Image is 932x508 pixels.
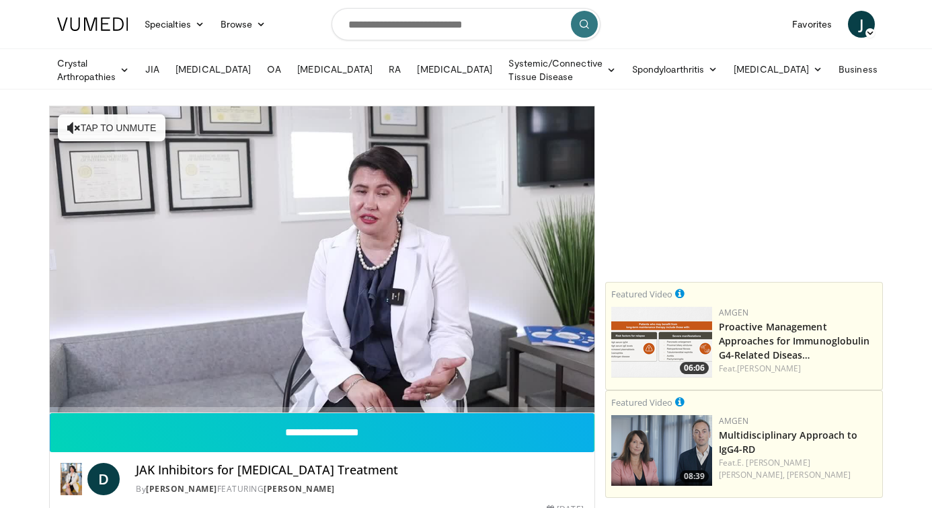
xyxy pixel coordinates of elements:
a: [PERSON_NAME] [264,483,335,495]
div: Feat. [719,457,877,481]
a: J [848,11,875,38]
a: Favorites [784,11,840,38]
a: [MEDICAL_DATA] [289,56,381,83]
a: Amgen [719,415,749,427]
img: VuMedi Logo [57,17,128,31]
small: Featured Video [611,288,672,300]
a: [PERSON_NAME] [146,483,217,495]
a: [MEDICAL_DATA] [167,56,259,83]
a: Browse [212,11,274,38]
a: Multidisciplinary Approach to IgG4-RD [719,429,858,456]
div: Feat. [719,363,877,375]
a: [PERSON_NAME] [787,469,851,480]
a: [PERSON_NAME] [737,363,801,374]
a: JIA [137,56,167,83]
a: Spondyloarthritis [624,56,726,83]
small: Featured Video [611,396,672,408]
a: Business [830,56,899,83]
img: Dr. Diana Girnita [61,463,82,495]
a: Amgen [719,307,749,318]
video-js: Video Player [50,106,594,413]
iframe: Advertisement [643,106,845,274]
img: b07e8bac-fd62-4609-bac4-e65b7a485b7c.png.150x105_q85_crop-smart_upscale.png [611,307,712,377]
a: E. [PERSON_NAME] [PERSON_NAME], [719,457,810,480]
span: 08:39 [680,470,709,482]
button: Tap to unmute [58,114,165,141]
a: Systemic/Connective Tissue Disease [500,57,623,83]
a: RA [381,56,409,83]
a: 06:06 [611,307,712,377]
a: [MEDICAL_DATA] [726,56,830,83]
a: Proactive Management Approaches for Immunoglobulin G4-Related Diseas… [719,320,870,361]
a: [MEDICAL_DATA] [409,56,500,83]
h4: JAK Inhibitors for [MEDICAL_DATA] Treatment [136,463,584,478]
div: By FEATURING [136,483,584,495]
img: 04ce378e-5681-464e-a54a-15375da35326.png.150x105_q85_crop-smart_upscale.png [611,415,712,486]
a: 08:39 [611,415,712,486]
a: Specialties [137,11,212,38]
a: Crystal Arthropathies [49,57,137,83]
input: Search topics, interventions [332,8,600,40]
a: D [87,463,120,495]
a: OA [259,56,289,83]
span: 06:06 [680,362,709,374]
